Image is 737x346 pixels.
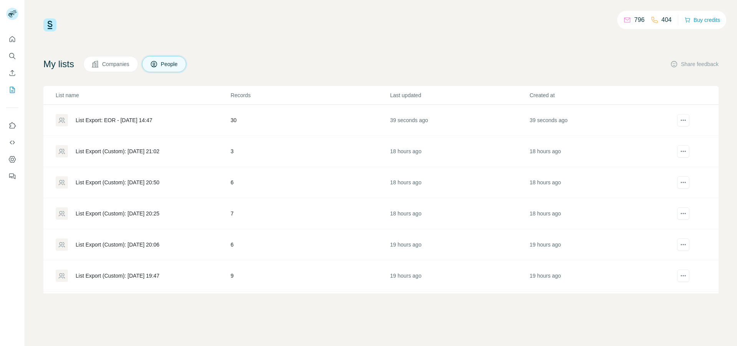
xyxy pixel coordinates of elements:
button: actions [677,238,689,251]
td: 19 hours ago [529,260,669,291]
button: actions [677,270,689,282]
td: 18 hours ago [529,198,669,229]
td: 420 [230,291,390,323]
div: List Export (Custom): [DATE] 21:02 [76,147,159,155]
td: 7 [230,198,390,229]
p: 404 [661,15,672,25]
button: actions [677,114,689,126]
button: My lists [6,83,18,97]
td: 6 [230,167,390,198]
td: 18 hours ago [390,136,529,167]
td: 3 [230,136,390,167]
button: Quick start [6,32,18,46]
td: 18 hours ago [529,136,669,167]
button: Dashboard [6,152,18,166]
p: Created at [530,91,668,99]
td: 23 hours ago [390,291,529,323]
span: People [161,60,178,68]
td: 39 seconds ago [529,105,669,136]
button: Search [6,49,18,63]
button: Enrich CSV [6,66,18,80]
td: 6 [230,229,390,260]
p: List name [56,91,230,99]
p: 796 [634,15,644,25]
p: Records [231,91,389,99]
td: 9 [230,260,390,291]
td: 23 hours ago [529,291,669,323]
button: Use Surfe on LinkedIn [6,119,18,132]
div: List Export: EOR - [DATE] 14:47 [76,116,152,124]
button: actions [677,176,689,189]
button: Feedback [6,169,18,183]
button: actions [677,145,689,157]
td: 30 [230,105,390,136]
td: 18 hours ago [390,167,529,198]
div: List Export (Custom): [DATE] 19:47 [76,272,159,280]
td: 18 hours ago [390,198,529,229]
img: Surfe Logo [43,18,56,31]
div: List Export (Custom): [DATE] 20:25 [76,210,159,217]
td: 19 hours ago [529,229,669,260]
button: Buy credits [684,15,720,25]
button: actions [677,207,689,220]
td: 19 hours ago [390,229,529,260]
td: 39 seconds ago [390,105,529,136]
button: Use Surfe API [6,136,18,149]
h4: My lists [43,58,74,70]
button: Share feedback [670,60,719,68]
td: 19 hours ago [390,260,529,291]
p: Last updated [390,91,529,99]
div: List Export (Custom): [DATE] 20:50 [76,179,159,186]
td: 18 hours ago [529,167,669,198]
div: List Export (Custom): [DATE] 20:06 [76,241,159,248]
span: Companies [102,60,130,68]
